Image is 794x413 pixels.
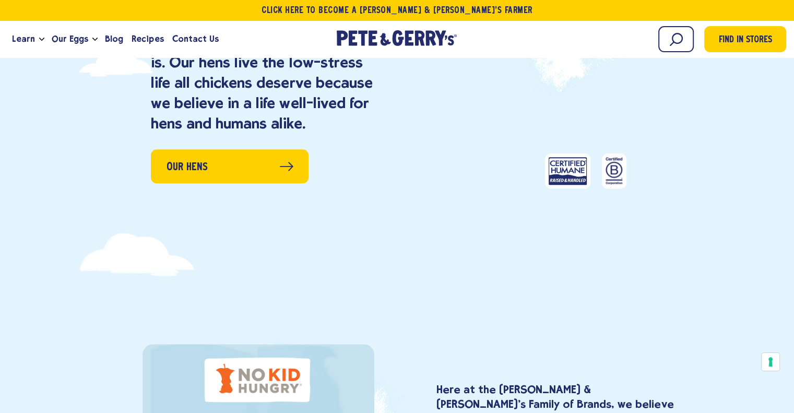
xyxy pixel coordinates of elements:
[167,159,208,175] span: Our Hens
[92,38,98,41] button: Open the dropdown menu for Our Eggs
[52,32,88,45] span: Our Eggs
[101,25,127,53] a: Blog
[719,33,772,48] span: Find in Stores
[658,26,694,52] input: Search
[8,25,39,53] a: Learn
[168,25,223,53] a: Contact Us
[762,353,779,371] button: Your consent preferences for tracking technologies
[12,32,35,45] span: Learn
[127,25,168,53] a: Recipes
[151,149,309,183] a: Our Hens
[132,32,163,45] span: Recipes
[39,38,44,41] button: Open the dropdown menu for Learn
[704,26,786,52] a: Find in Stores
[105,32,123,45] span: Blog
[172,32,219,45] span: Contact Us
[48,25,92,53] a: Our Eggs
